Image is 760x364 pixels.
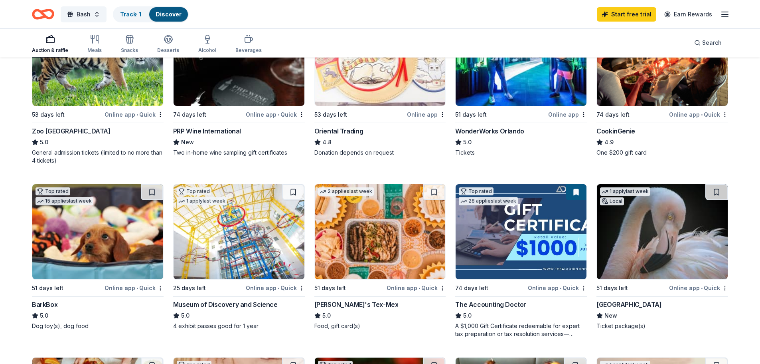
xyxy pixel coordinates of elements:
img: Image for The Accounting Doctor [456,184,586,279]
div: 74 days left [455,283,488,293]
div: Top rated [36,187,70,195]
span: • [560,285,561,291]
div: Two in-home wine sampling gift certificates [173,149,305,157]
img: Image for CookinGenie [597,11,728,106]
div: Ticket package(s) [596,322,728,330]
div: Online app Quick [246,109,305,119]
span: Search [702,38,722,48]
a: Image for Museum of Discovery and ScienceTop rated1 applylast week25 days leftOnline app•QuickMus... [173,184,305,330]
div: Oriental Trading [314,126,363,136]
div: 1 apply last week [600,187,650,196]
span: 5.0 [322,311,331,320]
img: Image for Flamingo Gardens [597,184,728,279]
span: • [418,285,420,291]
div: Food, gift card(s) [314,322,446,330]
div: The Accounting Doctor [455,300,526,309]
div: BarkBox [32,300,57,309]
span: New [181,137,194,147]
button: Auction & raffle [32,31,68,58]
img: Image for PRP Wine International [174,11,304,106]
div: 51 days left [455,110,487,119]
span: • [278,111,279,118]
span: New [604,311,617,320]
img: Image for Zoo Miami [32,11,163,106]
div: 51 days left [596,283,628,293]
div: Tickets [455,149,587,157]
span: • [136,111,138,118]
div: 25 days left [173,283,206,293]
img: Image for BarkBox [32,184,163,279]
div: Local [600,197,624,205]
span: • [701,285,703,291]
div: Desserts [157,47,179,54]
div: Online app Quick [669,109,728,119]
span: 4.9 [604,137,614,147]
button: Beverages [235,31,262,58]
span: 5.0 [40,137,48,147]
div: Online app Quick [669,283,728,293]
button: Search [688,35,728,51]
a: Discover [156,11,182,18]
div: General admission tickets (limited to no more than 4 tickets) [32,149,164,165]
a: Image for CookinGenieTop rated19 applieslast week74 days leftOnline app•QuickCookinGenie4.9One $2... [596,10,728,157]
div: Donation depends on request [314,149,446,157]
div: Online app Quick [246,283,305,293]
a: Image for PRP Wine International22 applieslast week74 days leftOnline app•QuickPRP Wine Internati... [173,10,305,157]
div: A $1,000 Gift Certificate redeemable for expert tax preparation or tax resolution services—recipi... [455,322,587,338]
div: Dog toy(s), dog food [32,322,164,330]
button: Track· 1Discover [113,6,189,22]
span: Bash [77,10,91,19]
a: Image for Chuy's Tex-Mex2 applieslast week51 days leftOnline app•Quick[PERSON_NAME]'s Tex-Mex5.0F... [314,184,446,330]
a: Image for Flamingo Gardens1 applylast weekLocal51 days leftOnline app•Quick[GEOGRAPHIC_DATA]NewTi... [596,184,728,330]
a: Image for Zoo MiamiTop rated1 applylast week53 days leftOnline app•QuickZoo [GEOGRAPHIC_DATA]5.0G... [32,10,164,165]
img: Image for Museum of Discovery and Science [174,184,304,279]
a: Image for The Accounting DoctorTop rated28 applieslast week74 days leftOnline app•QuickThe Accoun... [455,184,587,338]
a: Image for Oriental TradingTop rated15 applieslast week53 days leftOnline appOriental Trading4.8Do... [314,10,446,157]
span: 5.0 [463,137,472,147]
div: 2 applies last week [318,187,374,196]
div: Online app Quick [387,283,446,293]
div: PRP Wine International [173,126,241,136]
div: Zoo [GEOGRAPHIC_DATA] [32,126,111,136]
span: 5.0 [40,311,48,320]
div: Top rated [177,187,211,195]
span: • [136,285,138,291]
div: Online app Quick [105,283,164,293]
div: Online app [407,109,446,119]
button: Meals [87,31,102,58]
div: 51 days left [314,283,346,293]
div: CookinGenie [596,126,635,136]
a: Home [32,5,54,24]
div: 74 days left [173,110,206,119]
div: 53 days left [314,110,347,119]
div: Alcohol [198,47,216,54]
img: Image for Oriental Trading [315,11,446,106]
span: 4.8 [322,137,332,147]
div: Snacks [121,47,138,54]
div: Online app Quick [528,283,587,293]
span: • [278,285,279,291]
button: Alcohol [198,31,216,58]
a: Start free trial [597,7,656,22]
div: Museum of Discovery and Science [173,300,278,309]
a: Image for WonderWorks OrlandoTop rated4 applieslast week51 days leftOnline appWonderWorks Orlando... [455,10,587,157]
div: Beverages [235,47,262,54]
div: WonderWorks Orlando [455,126,524,136]
div: [PERSON_NAME]'s Tex-Mex [314,300,399,309]
div: 74 days left [596,110,630,119]
div: 51 days left [32,283,63,293]
div: 1 apply last week [177,197,227,205]
span: • [701,111,703,118]
button: Snacks [121,31,138,58]
div: Auction & raffle [32,47,68,54]
div: 53 days left [32,110,65,119]
div: Meals [87,47,102,54]
span: 5.0 [181,311,190,320]
a: Track· 1 [120,11,141,18]
div: [GEOGRAPHIC_DATA] [596,300,661,309]
span: 5.0 [463,311,472,320]
a: Earn Rewards [659,7,717,22]
div: 28 applies last week [459,197,518,205]
button: Bash [61,6,107,22]
div: Top rated [459,187,494,195]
